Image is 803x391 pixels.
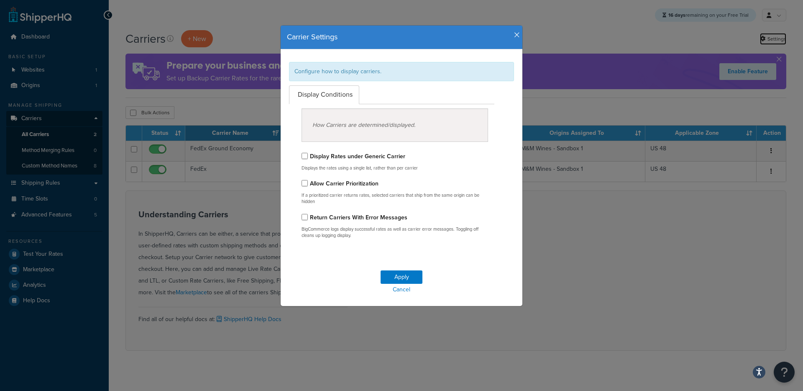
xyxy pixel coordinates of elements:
[302,214,308,220] input: Return Carriers With Error Messages
[289,62,514,81] div: Configure how to display carriers.
[310,213,407,222] label: Return Carriers With Error Messages
[381,270,422,284] button: Apply
[302,153,308,159] input: Display Rates under Generic Carrier
[310,152,405,161] label: Display Rates under Generic Carrier
[302,192,488,205] p: If a prioritized carrier returns rates, selected carriers that ship from the same origin can be h...
[310,179,378,188] label: Allow Carrier Prioritization
[302,108,488,142] div: How Carriers are determined/displayed.
[302,165,488,171] p: Displays the rates using a single list, rather than per carrier
[302,180,308,186] input: Allow Carrier Prioritization
[287,32,516,43] h4: Carrier Settings
[289,85,359,104] a: Display Conditions
[281,284,522,296] a: Cancel
[302,226,488,239] p: BigCommerce logs display successful rates as well as carrier error messages. Toggling off cleans ...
